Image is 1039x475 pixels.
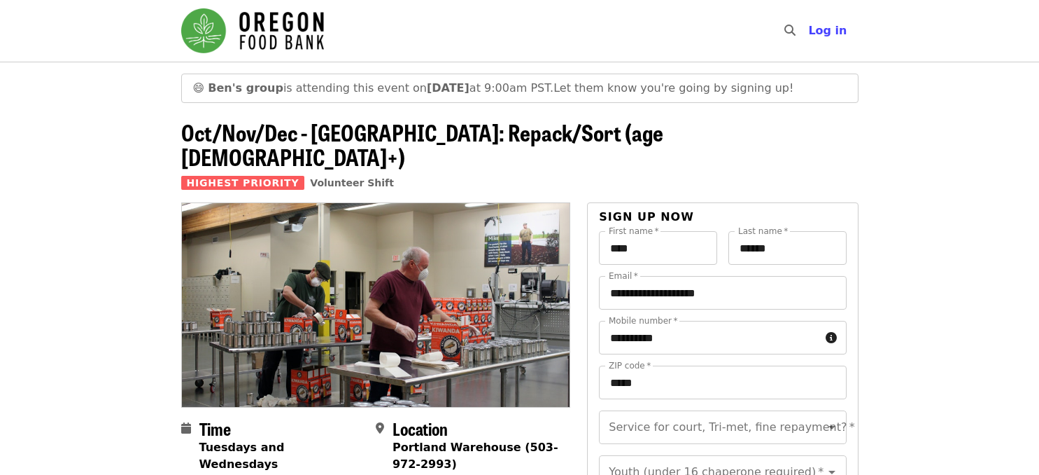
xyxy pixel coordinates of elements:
[784,24,796,37] i: search icon
[310,177,394,188] a: Volunteer Shift
[609,362,651,370] label: ZIP code
[609,227,659,235] label: First name
[427,81,469,95] strong: [DATE]
[804,14,815,48] input: Search
[826,331,837,345] i: circle-info icon
[599,276,846,310] input: Email
[738,227,788,235] label: Last name
[193,81,205,95] span: grinning face emoji
[599,366,846,399] input: ZIP code
[181,8,324,53] img: Oregon Food Bank - Home
[208,81,283,95] strong: Ben's group
[553,81,793,95] span: Let them know you're going by signing up!
[181,422,191,435] i: calendar icon
[393,441,558,471] strong: Portland Warehouse (503-972-2993)
[609,272,638,280] label: Email
[609,317,677,325] label: Mobile number
[208,81,553,95] span: is attending this event on at 9:00am PST.
[182,203,570,406] img: Oct/Nov/Dec - Portland: Repack/Sort (age 16+) organized by Oregon Food Bank
[797,17,858,45] button: Log in
[393,416,448,441] span: Location
[199,441,285,471] strong: Tuesdays and Wednesdays
[728,231,847,265] input: Last name
[599,321,819,354] input: Mobile number
[376,422,384,435] i: map-marker-alt icon
[599,210,694,223] span: Sign up now
[822,418,842,437] button: Open
[181,116,663,173] span: Oct/Nov/Dec - [GEOGRAPHIC_DATA]: Repack/Sort (age [DEMOGRAPHIC_DATA]+)
[199,416,231,441] span: Time
[808,24,847,37] span: Log in
[599,231,717,265] input: First name
[181,176,305,190] span: Highest Priority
